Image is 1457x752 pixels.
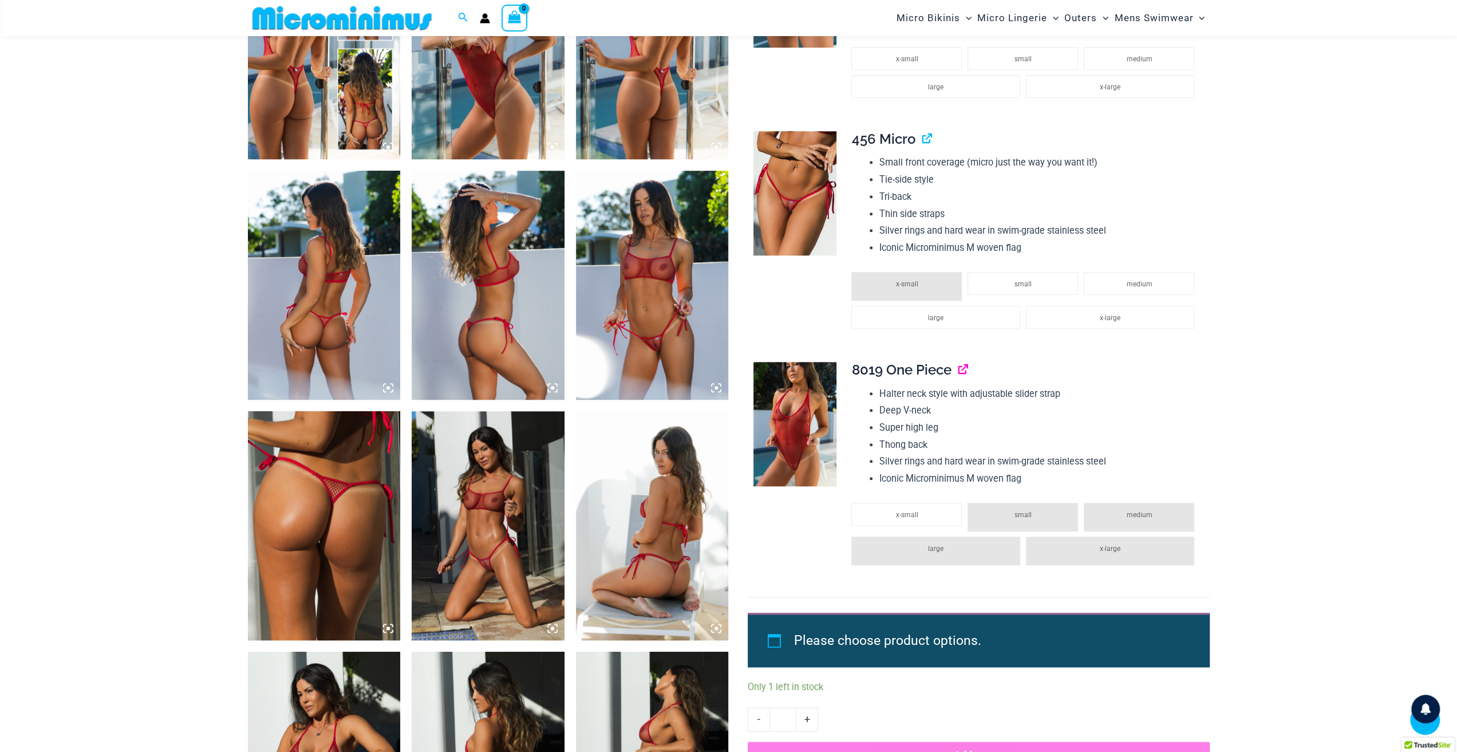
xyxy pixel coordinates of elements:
[248,5,436,31] img: MM SHOP LOGO FLAT
[1100,545,1120,553] span: x-large
[879,239,1200,257] li: Iconic Microminimus M woven flag
[1084,272,1194,295] li: medium
[968,272,1078,295] li: small
[769,707,796,731] input: Product quantity
[502,5,528,31] a: View Shopping Cart, empty
[928,314,943,322] span: large
[928,83,943,91] span: large
[895,511,918,519] span: x-small
[248,411,401,640] img: Summer Storm Red 456 Micro
[892,2,1210,34] nav: Site Navigation
[1111,3,1207,33] a: Mens SwimwearMenu ToggleMenu Toggle
[879,470,1200,487] li: Iconic Microminimus M woven flag
[1100,83,1120,91] span: x-large
[753,362,836,487] img: Summer Storm Red 8019 One Piece
[879,188,1200,206] li: Tri-back
[1064,3,1097,33] span: Outers
[968,47,1078,70] li: small
[753,131,836,256] img: Summer Storm Red 456 Micro
[576,171,729,400] img: Summer Storm Red 332 Crop Top 449 Thong
[879,436,1200,454] li: Thong back
[1014,55,1032,63] span: small
[1026,306,1194,329] li: x-large
[1084,503,1194,531] li: medium
[1097,3,1108,33] span: Menu Toggle
[879,154,1200,171] li: Small front coverage (micro just the way you want it!)
[879,402,1200,419] li: Deep V-neck
[928,545,943,553] span: large
[412,171,564,400] img: Summer Storm Red 332 Crop Top 449 Thong
[894,3,974,33] a: Micro BikinisMenu ToggleMenu Toggle
[879,385,1200,403] li: Halter neck style with adjustable slider strap
[480,13,490,23] a: Account icon link
[851,75,1020,98] li: large
[794,628,1183,654] li: Please choose product options.
[748,683,1209,692] p: Only 1 left in stock
[897,3,960,33] span: Micro Bikinis
[977,3,1047,33] span: Micro Lingerie
[748,707,769,731] a: -
[974,3,1061,33] a: Micro LingerieMenu ToggleMenu Toggle
[1126,55,1152,63] span: medium
[458,11,468,25] a: Search icon link
[1026,75,1194,98] li: x-large
[879,222,1200,239] li: Silver rings and hard wear in swim-grade stainless steel
[968,503,1078,531] li: small
[1193,3,1205,33] span: Menu Toggle
[879,171,1200,188] li: Tie-side style
[960,3,972,33] span: Menu Toggle
[879,206,1200,223] li: Thin side straps
[895,55,918,63] span: x-small
[1114,3,1193,33] span: Mens Swimwear
[851,131,915,147] span: 456 Micro
[1047,3,1059,33] span: Menu Toggle
[851,361,951,378] span: 8019 One Piece
[576,411,729,640] img: Summer Storm Red 312 Tri Top 456 Micro
[1061,3,1111,33] a: OutersMenu ToggleMenu Toggle
[851,306,1020,329] li: large
[1084,47,1194,70] li: medium
[895,280,918,288] span: x-small
[1126,511,1152,519] span: medium
[879,453,1200,470] li: Silver rings and hard wear in swim-grade stainless steel
[851,503,962,526] li: x-small
[851,272,962,301] li: x-small
[879,419,1200,436] li: Super high leg
[1100,314,1120,322] span: x-large
[1014,511,1032,519] span: small
[1126,280,1152,288] span: medium
[851,537,1020,565] li: large
[796,707,818,731] a: +
[248,171,401,400] img: Summer Storm Red 332 Crop Top 449 Thong
[851,47,962,70] li: x-small
[412,411,564,640] img: Summer Storm Red 332 Crop Top 456 Micro
[1014,280,1032,288] span: small
[1026,537,1194,565] li: x-large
